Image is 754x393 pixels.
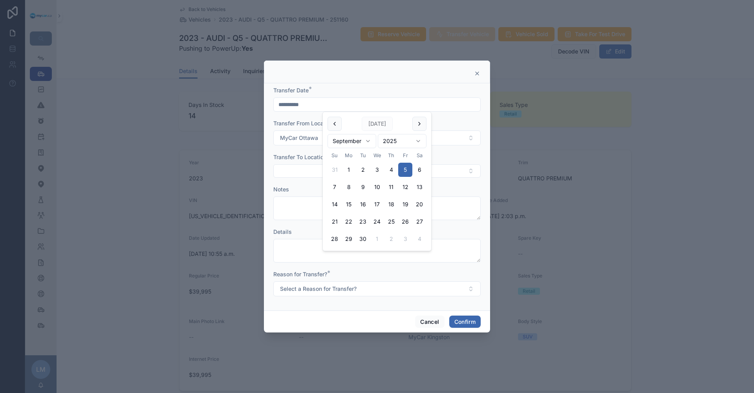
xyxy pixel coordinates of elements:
button: Sunday, August 31st, 2025 [328,163,342,177]
th: Wednesday [370,151,384,160]
button: Monday, September 29th, 2025 [342,232,356,246]
button: Tuesday, September 30th, 2025 [356,232,370,246]
button: Tuesday, September 16th, 2025 [356,197,370,211]
button: Friday, September 26th, 2025 [398,215,412,229]
button: Friday, September 12th, 2025 [398,180,412,194]
button: Sunday, September 28th, 2025 [328,232,342,246]
button: Monday, September 15th, 2025 [342,197,356,211]
button: Monday, September 22nd, 2025 [342,215,356,229]
th: Saturday [412,151,426,160]
th: Thursday [384,151,398,160]
button: Thursday, September 25th, 2025 [384,215,398,229]
button: Saturday, September 20th, 2025 [412,197,426,211]
table: September 2025 [328,151,426,246]
button: Select Button [273,130,481,145]
button: Wednesday, September 10th, 2025 [370,180,384,194]
th: Tuesday [356,151,370,160]
button: Confirm [449,316,481,328]
button: Friday, October 3rd, 2025 [398,232,412,246]
button: Saturday, September 6th, 2025 [412,163,426,177]
button: Thursday, September 11th, 2025 [384,180,398,194]
span: Transfer Date [273,87,309,94]
span: Notes [273,186,289,193]
th: Friday [398,151,412,160]
button: Wednesday, September 17th, 2025 [370,197,384,211]
button: Saturday, September 13th, 2025 [412,180,426,194]
button: Tuesday, September 9th, 2025 [356,180,370,194]
span: Transfer To Location [273,154,327,160]
button: Tuesday, September 2nd, 2025 [356,163,370,177]
button: Wednesday, September 3rd, 2025 [370,163,384,177]
button: Monday, September 8th, 2025 [342,180,356,194]
button: Saturday, September 27th, 2025 [412,215,426,229]
button: Tuesday, September 23rd, 2025 [356,215,370,229]
button: Cancel [415,316,444,328]
th: Monday [342,151,356,160]
button: Sunday, September 7th, 2025 [328,180,342,194]
span: Transfer From Location [273,120,333,127]
button: Sunday, September 21st, 2025 [328,215,342,229]
span: Select a Reason for Transfer? [280,285,357,293]
button: Wednesday, October 1st, 2025 [370,232,384,246]
button: Thursday, September 18th, 2025 [384,197,398,211]
button: Select Button [273,164,481,178]
button: Friday, September 19th, 2025 [398,197,412,211]
button: Thursday, September 4th, 2025 [384,163,398,177]
button: Wednesday, September 24th, 2025 [370,215,384,229]
button: Thursday, October 2nd, 2025 [384,232,398,246]
button: Monday, September 1st, 2025 [342,163,356,177]
button: Saturday, October 4th, 2025 [412,232,426,246]
span: MyCar Ottawa [280,134,318,142]
button: Today, Friday, September 5th, 2025, selected [398,163,412,177]
button: Select Button [273,281,481,296]
button: Sunday, September 14th, 2025 [328,197,342,211]
span: Details [273,228,292,235]
th: Sunday [328,151,342,160]
span: Reason for Transfer? [273,271,327,277]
